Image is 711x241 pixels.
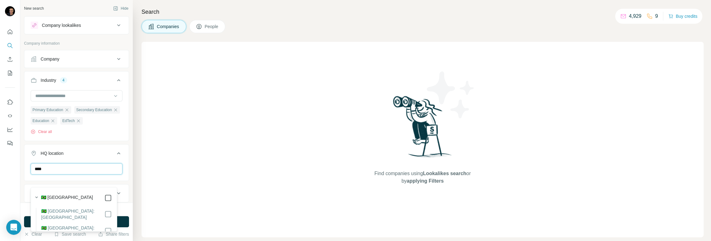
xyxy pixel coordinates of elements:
h4: Search [142,7,704,16]
div: Company lookalikes [42,22,81,28]
button: Quick start [5,26,15,37]
div: Industry [41,77,56,83]
label: 🇧🇷 [GEOGRAPHIC_DATA] [41,194,93,202]
label: 🇧🇷 [GEOGRAPHIC_DATA]: [GEOGRAPHIC_DATA] [41,225,104,237]
button: Company lookalikes [24,18,129,33]
div: Company [41,56,59,62]
span: Find companies using or by [372,170,472,185]
button: Run search [24,216,129,227]
button: Search [5,40,15,51]
button: Share filters [98,231,129,237]
button: Company [24,52,129,66]
p: 4,929 [629,12,641,20]
span: People [205,23,219,30]
button: Use Surfe API [5,110,15,121]
div: HQ location [41,150,63,156]
label: 🇧🇷 [GEOGRAPHIC_DATA]: [GEOGRAPHIC_DATA] [41,208,104,220]
span: Lookalikes search [423,171,466,176]
button: Annual revenue ($) [24,186,129,201]
span: EdTech [62,118,75,124]
button: Clear [24,231,42,237]
button: Industry4 [24,73,129,90]
img: Surfe Illustration - Woman searching with binoculars [390,94,455,164]
span: applying Filters [407,178,444,184]
button: My lists [5,67,15,79]
button: Dashboard [5,124,15,135]
button: Enrich CSV [5,54,15,65]
div: Open Intercom Messenger [6,220,21,235]
button: Save search [54,231,86,237]
div: 4 [60,77,67,83]
button: Clear all [31,129,52,135]
button: Buy credits [668,12,697,21]
p: Company information [24,41,129,46]
img: Surfe Illustration - Stars [423,67,479,123]
span: Secondary Education [76,107,112,113]
button: Use Surfe on LinkedIn [5,96,15,108]
button: HQ location [24,146,129,163]
button: Hide [109,4,133,13]
span: Companies [157,23,180,30]
span: Primary Education [32,107,63,113]
span: Education [32,118,49,124]
p: 9 [655,12,658,20]
img: Avatar [5,6,15,16]
button: Feedback [5,138,15,149]
div: New search [24,6,44,11]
